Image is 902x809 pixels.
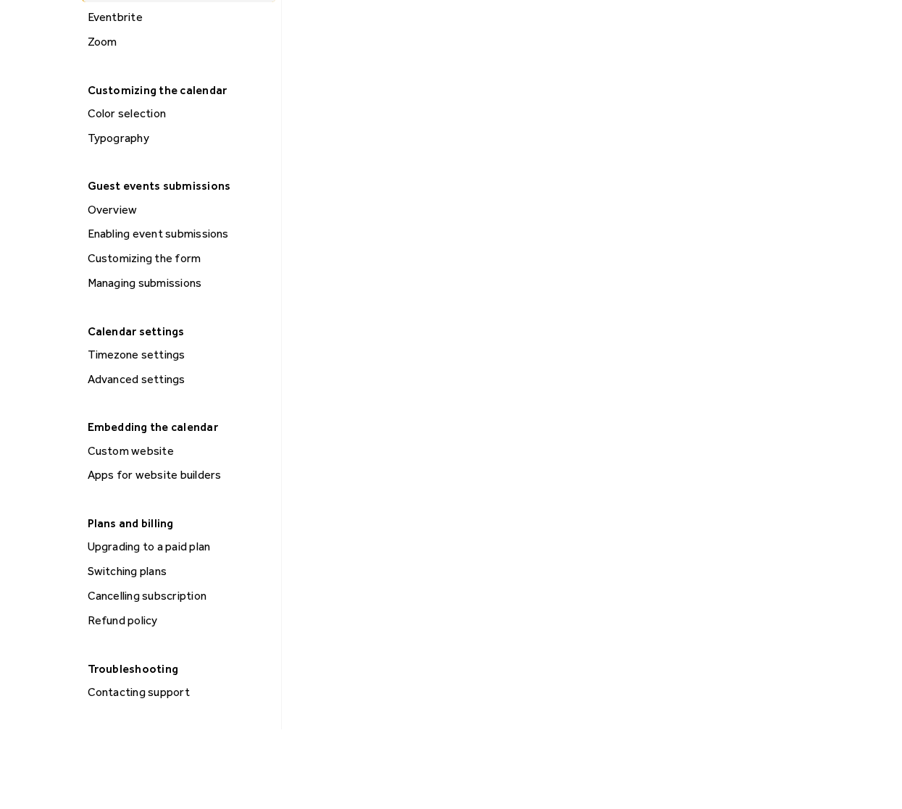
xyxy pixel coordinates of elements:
div: Troubleshooting [80,658,274,680]
div: Customizing the calendar [80,79,274,101]
div: Switching plans [83,562,275,581]
a: Timezone settings [82,345,275,364]
a: Customizing the form [82,249,275,268]
a: Switching plans [82,562,275,581]
div: Color selection [83,104,275,123]
div: Apps for website builders [83,466,275,485]
a: Apps for website builders [82,466,275,485]
div: Custom website [83,442,275,461]
div: Typography [83,129,275,148]
div: Embedding the calendar [80,416,274,438]
div: Customizing the form [83,249,275,268]
a: Refund policy [82,611,275,630]
div: Calendar settings [80,320,274,343]
div: Eventbrite [83,8,275,27]
a: Cancelling subscription [82,587,275,605]
div: Enabling event submissions [83,225,275,243]
div: Plans and billing [80,512,274,535]
a: Eventbrite [82,8,275,27]
a: Upgrading to a paid plan [82,537,275,556]
div: Contacting support [83,683,275,702]
div: Upgrading to a paid plan [83,537,275,556]
div: Refund policy [83,611,275,630]
a: Custom website [82,442,275,461]
a: Zoom [82,33,275,51]
a: Overview [82,201,275,219]
div: Timezone settings [83,345,275,364]
div: Managing submissions [83,274,275,293]
div: Cancelling subscription [83,587,275,605]
a: Enabling event submissions [82,225,275,243]
div: Zoom [83,33,275,51]
a: Color selection [82,104,275,123]
div: Overview [83,201,275,219]
a: Managing submissions [82,274,275,293]
div: Guest events submissions [80,175,274,197]
a: Advanced settings [82,370,275,389]
a: Contacting support [82,683,275,702]
div: Advanced settings [83,370,275,389]
a: Typography [82,129,275,148]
